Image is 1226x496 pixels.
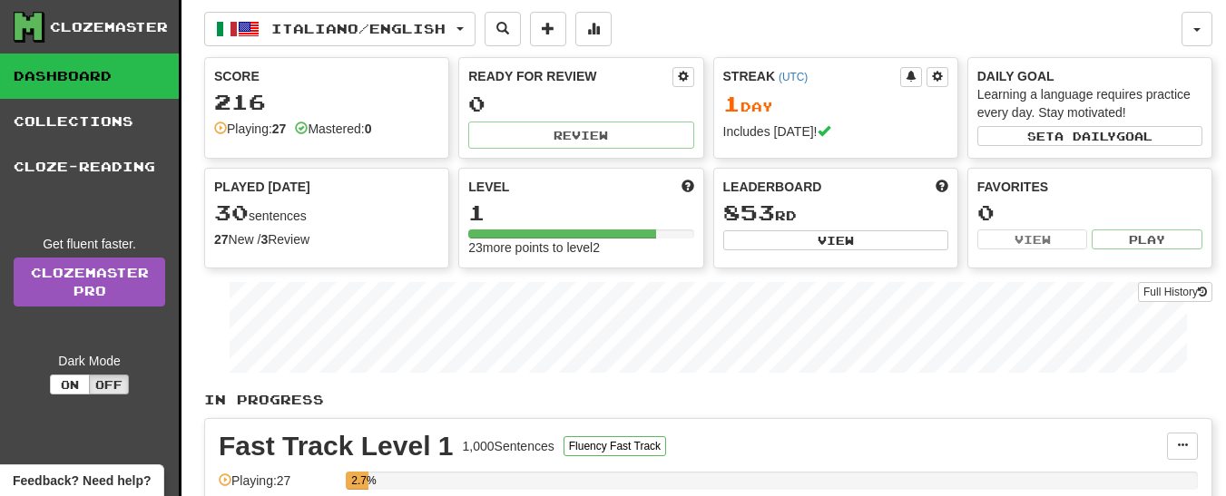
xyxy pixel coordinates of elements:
button: Review [468,122,693,149]
a: (UTC) [779,71,808,83]
button: More stats [575,12,612,46]
div: 216 [214,91,439,113]
strong: 27 [214,232,229,247]
button: Off [89,374,129,394]
button: View [977,229,1088,249]
div: Learning a language requires practice every day. Stay motivated! [977,85,1202,122]
span: 30 [214,199,249,225]
button: Fluency Fast Track [564,436,666,456]
span: 853 [723,199,775,225]
button: Search sentences [485,12,521,46]
button: View [723,230,948,250]
span: 1 [723,91,741,116]
div: New / Review [214,230,439,248]
div: 0 [468,92,693,115]
span: Played [DATE] [214,178,310,196]
span: Open feedback widget [13,472,151,490]
span: Score more points to level up [682,178,694,196]
div: 1,000 Sentences [463,437,554,455]
div: 2.7% [351,472,368,490]
div: Day [723,92,948,116]
strong: 3 [260,232,268,247]
div: Favorites [977,178,1202,196]
div: 23 more points to level 2 [468,238,693,257]
button: Add sentence to collection [530,12,566,46]
div: Playing: [214,120,286,138]
span: Leaderboard [723,178,822,196]
div: Dark Mode [14,352,165,370]
span: This week in points, UTC [936,178,948,196]
strong: 0 [365,122,372,136]
div: Score [214,67,439,85]
span: Level [468,178,509,196]
p: In Progress [204,391,1212,409]
button: Play [1092,229,1202,249]
span: a daily [1054,130,1116,142]
div: Mastered: [295,120,371,138]
div: 1 [468,201,693,224]
div: Get fluent faster. [14,235,165,253]
button: On [50,374,90,394]
div: Clozemaster [50,18,168,36]
span: Italiano / English [271,21,446,36]
button: Seta dailygoal [977,126,1202,146]
div: rd [723,201,948,225]
div: 0 [977,201,1202,224]
div: Includes [DATE]! [723,122,948,141]
a: ClozemasterPro [14,258,165,306]
button: Italiano/English [204,12,476,46]
strong: 27 [272,122,287,136]
div: sentences [214,201,439,225]
div: Ready for Review [468,67,672,85]
div: Daily Goal [977,67,1202,85]
div: Streak [723,67,900,85]
div: Fast Track Level 1 [219,433,454,460]
button: Full History [1138,282,1212,302]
